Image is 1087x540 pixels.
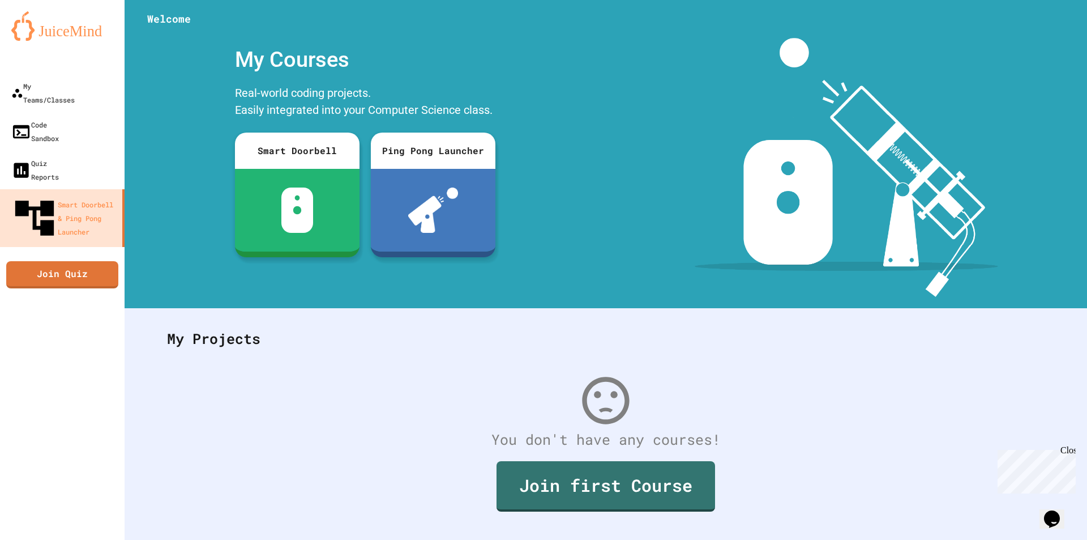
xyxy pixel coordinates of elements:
[156,317,1056,361] div: My Projects
[11,11,113,41] img: logo-orange.svg
[11,79,75,107] div: My Teams/Classes
[11,195,118,241] div: Smart Doorbell & Ping Pong Launcher
[6,261,118,288] a: Join Quiz
[695,38,998,297] img: banner-image-my-projects.png
[156,429,1056,450] div: You don't have any courses!
[1039,495,1076,529] iframe: chat widget
[993,445,1076,494] iframe: chat widget
[408,188,459,233] img: ppl-with-ball.png
[229,82,501,124] div: Real-world coding projects. Easily integrated into your Computer Science class.
[235,133,360,169] div: Smart Doorbell
[229,38,501,82] div: My Courses
[497,461,715,512] a: Join first Course
[11,118,59,145] div: Code Sandbox
[281,188,314,233] img: sdb-white.svg
[11,156,59,184] div: Quiz Reports
[5,5,78,72] div: Chat with us now!Close
[371,133,495,169] div: Ping Pong Launcher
